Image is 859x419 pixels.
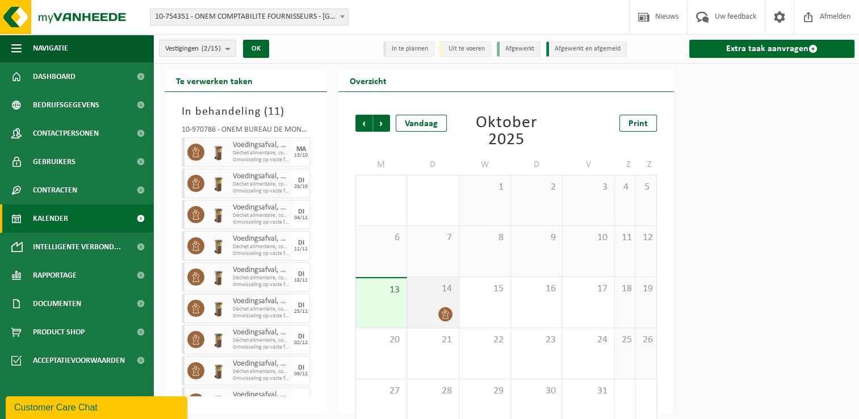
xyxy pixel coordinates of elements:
li: In te plannen [383,41,434,57]
td: Z [636,154,657,175]
span: Déchet alimentaire, contenant des produits d'origine animale [233,275,290,282]
span: 17 [568,283,608,295]
span: Omwisseling op vaste frequentie (incl. verwerking) [233,344,290,351]
span: Voedingsafval, bevat producten van dierlijke oorsprong, onverpakt, categorie 3 [233,203,290,212]
span: 4 [621,181,630,194]
span: Contracten [33,176,77,204]
span: 10-754351 - ONEM COMPTABILITE FOURNISSEURS - BRUXELLES [150,9,348,25]
span: Omwisseling op vaste frequentie (incl. verwerking) [233,375,290,382]
span: 25 [621,334,630,346]
li: Afgewerkt [497,41,540,57]
span: 9 [517,232,556,244]
div: DI [298,364,304,371]
div: MA [296,146,306,153]
td: M [355,154,407,175]
img: WB-0140-HPE-BN-01 [210,393,227,410]
div: 28/10 [294,184,308,190]
span: Intelligente verbond... [33,233,121,261]
img: WB-0140-HPE-BN-01 [210,300,227,317]
span: Voedingsafval, bevat producten van dierlijke oorsprong, onverpakt, categorie 3 [233,359,290,368]
span: 28 [413,385,452,397]
span: 8 [465,232,505,244]
span: Déchet alimentaire, contenant des produits d'origine animale [233,306,290,313]
span: 6 [362,232,401,244]
td: W [459,154,511,175]
span: Volgende [373,115,390,132]
span: Acceptatievoorwaarden [33,346,125,375]
li: Uit te voeren [440,41,491,57]
h2: Te verwerken taken [165,69,264,91]
span: 18 [621,283,630,295]
div: DI [298,240,304,246]
span: 10 [568,232,608,244]
span: Déchet alimentaire, contenant des produits d'origine animale [233,337,290,344]
span: 24 [568,334,608,346]
span: 20 [362,334,401,346]
img: WB-0140-HPE-BN-01 [210,269,227,286]
div: Vandaag [396,115,447,132]
span: 14 [413,283,452,295]
span: Voedingsafval, bevat producten van dierlijke oorsprong, onverpakt, categorie 3 [233,328,290,337]
button: OK [243,40,269,58]
span: 23 [517,334,556,346]
span: Documenten [33,290,81,318]
span: Dashboard [33,62,76,91]
span: 10-754351 - ONEM COMPTABILITE FOURNISSEURS - BRUXELLES [150,9,349,26]
div: 18/11 [294,278,308,283]
span: 5 [642,181,651,194]
span: 1 [465,181,505,194]
div: DI [298,396,304,403]
td: V [563,154,614,175]
img: WB-0140-HPE-BN-01 [210,331,227,348]
td: D [511,154,563,175]
span: 11 [268,106,280,118]
span: 12 [642,232,651,244]
span: 16 [517,283,556,295]
span: Omwisseling op vaste frequentie (incl. verwerking) [233,250,290,257]
div: DI [298,177,304,184]
span: Voedingsafval, bevat producten van dierlijke oorsprong, onverpakt, categorie 3 [233,141,290,150]
span: 30 [517,385,556,397]
span: 13 [362,284,401,296]
span: Déchet alimentaire, contenant des produits d'origine animale [233,244,290,250]
div: 09/12 [294,371,308,377]
div: 13/10 [294,153,308,158]
span: 2 [517,181,556,194]
div: DI [298,302,304,309]
span: 7 [413,232,452,244]
span: Navigatie [33,34,68,62]
div: 25/11 [294,309,308,315]
a: Extra taak aanvragen [689,40,854,58]
span: Déchet alimentaire, contenant des produits d'origine animale [233,150,290,157]
a: Print [619,115,657,132]
div: 11/11 [294,246,308,252]
span: Bedrijfsgegevens [33,91,99,119]
img: WB-0140-HPE-BN-01 [210,237,227,254]
span: Omwisseling op vaste frequentie (incl. verwerking) [233,157,290,164]
span: Contactpersonen [33,119,99,148]
span: 22 [465,334,505,346]
span: Voedingsafval, bevat producten van dierlijke oorsprong, onverpakt, categorie 3 [233,297,290,306]
span: Omwisseling op vaste frequentie (incl. verwerking) [233,219,290,226]
span: 26 [642,334,651,346]
count: (2/15) [202,45,221,52]
img: WB-0140-HPE-BN-01 [210,362,227,379]
span: Print [628,119,648,128]
img: WB-0140-HPE-BN-01 [210,175,227,192]
span: 19 [642,283,651,295]
span: Rapportage [33,261,77,290]
span: 31 [568,385,608,397]
img: WB-0140-HPE-BN-01 [210,206,227,223]
span: Omwisseling op vaste frequentie (incl. verwerking) [233,313,290,320]
span: Voedingsafval, bevat producten van dierlijke oorsprong, onverpakt, categorie 3 [233,266,290,275]
span: 29 [465,385,505,397]
span: Omwisseling op vaste frequentie (incl. verwerking) [233,282,290,288]
div: DI [298,333,304,340]
div: 02/12 [294,340,308,346]
span: 11 [621,232,630,244]
span: Déchet alimentaire, contenant des produits d'origine animale [233,181,290,188]
span: 27 [362,385,401,397]
span: Voedingsafval, bevat producten van dierlijke oorsprong, onverpakt, categorie 3 [233,172,290,181]
span: Vorige [355,115,372,132]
